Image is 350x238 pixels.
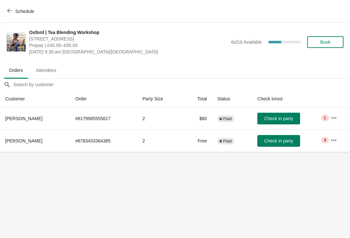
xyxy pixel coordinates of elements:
th: Party Size [137,90,183,108]
span: Check in party [264,116,293,121]
span: Oxford | Tea Blending Workshop [29,29,228,36]
span: 4 [324,138,326,143]
td: # 6179985555617 [70,108,137,130]
button: Book [307,36,344,48]
span: [PERSON_NAME] [5,116,42,121]
span: Paid [223,139,232,144]
button: Schedule [3,6,39,17]
th: Check in/out [252,90,325,108]
th: Total [183,90,212,108]
input: Search by customer [13,79,350,90]
span: 1 [324,115,326,120]
td: Free [183,130,212,152]
th: Status [212,90,252,108]
td: # 6783453364385 [70,130,137,152]
td: 2 [137,108,183,130]
span: Schedule [15,9,34,14]
th: Order [70,90,137,108]
span: Check in party [264,138,293,143]
img: Oxford | Tea Blending Workshop [7,33,26,51]
td: 2 [137,130,183,152]
span: Paid [223,116,232,121]
span: Book [320,40,331,45]
span: Prepay | £45.00–£95.00 [29,42,228,49]
button: Check in party [257,113,300,124]
span: [STREET_ADDRESS] [29,36,228,42]
button: Check in party [257,135,300,147]
td: $80 [183,108,212,130]
span: Attendees [31,64,62,76]
span: 6 of 10 Available [231,40,262,45]
span: Orders [4,64,28,76]
span: [PERSON_NAME] [5,138,42,143]
span: [DATE] 9:30 am [GEOGRAPHIC_DATA]/[GEOGRAPHIC_DATA] [29,49,228,55]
